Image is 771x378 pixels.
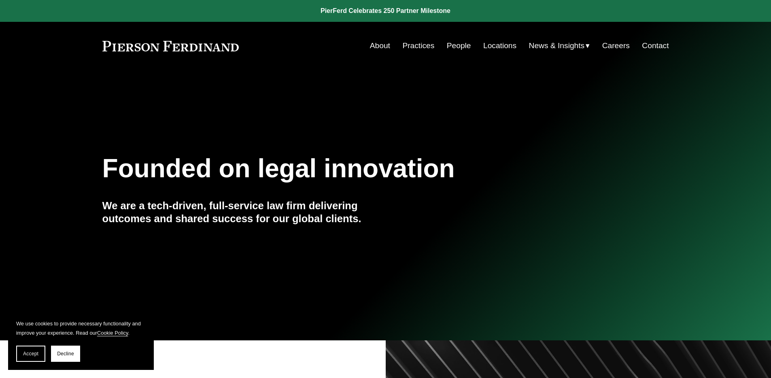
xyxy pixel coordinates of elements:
[97,330,128,336] a: Cookie Policy
[23,351,38,357] span: Accept
[102,199,386,225] h4: We are a tech-driven, full-service law firm delivering outcomes and shared success for our global...
[483,38,516,53] a: Locations
[447,38,471,53] a: People
[16,319,146,338] p: We use cookies to provide necessary functionality and improve your experience. Read our .
[402,38,434,53] a: Practices
[529,38,590,53] a: folder dropdown
[57,351,74,357] span: Decline
[51,346,80,362] button: Decline
[602,38,630,53] a: Careers
[529,39,585,53] span: News & Insights
[370,38,390,53] a: About
[8,311,154,370] section: Cookie banner
[642,38,669,53] a: Contact
[102,154,575,183] h1: Founded on legal innovation
[16,346,45,362] button: Accept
